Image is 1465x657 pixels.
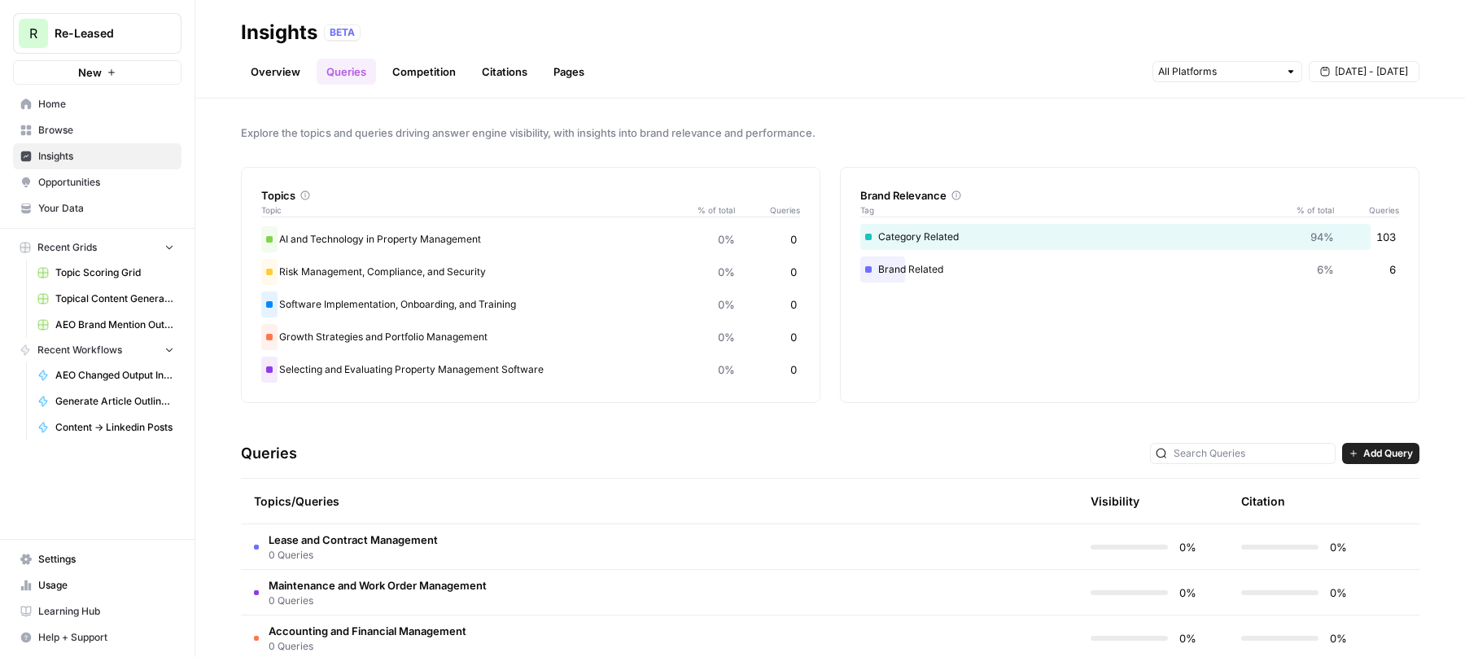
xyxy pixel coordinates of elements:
span: Add Query [1363,446,1413,461]
a: Your Data [13,195,181,221]
span: Tag [860,204,1285,217]
span: 0% [718,296,735,313]
a: Content -> Linkedin Posts [30,414,181,440]
span: 0% [1178,585,1196,601]
span: Insights [38,149,174,164]
button: Add Query [1342,443,1419,464]
span: Recent Workflows [37,343,122,357]
span: 0% [1328,539,1347,555]
span: Content -> Linkedin Posts [55,420,174,435]
a: Citations [472,59,537,85]
a: Overview [241,59,310,85]
span: 0 Queries [269,548,438,563]
input: Search Queries [1174,445,1330,462]
a: Home [13,91,181,117]
span: Topic [261,204,686,217]
div: Brand Related [860,256,1399,283]
button: Help + Support [13,624,181,650]
div: Software Implementation, Onboarding, and Training [261,291,800,318]
span: AEO Changed Output Instructions [55,368,174,383]
div: Brand Relevance [860,187,1399,204]
span: 0 Queries [269,593,487,608]
span: Recent Grids [37,240,97,255]
a: Topic Scoring Grid [30,260,181,286]
span: Generate Article Outline + Deep Research [55,394,174,409]
span: Home [38,97,174,112]
span: Usage [38,578,174,593]
span: 0% [718,264,735,280]
span: AEO Brand Mention Outreach [55,318,174,332]
div: Visibility [1091,493,1139,510]
span: 0% [1328,630,1347,646]
input: All Platforms [1158,64,1279,80]
a: AEO Changed Output Instructions [30,362,181,388]
div: Topics [261,187,800,204]
span: 0 Queries [269,639,466,654]
span: 103 [1376,229,1396,245]
span: Accounting and Financial Management [269,623,466,639]
div: Growth Strategies and Portfolio Management [261,324,800,350]
a: Opportunities [13,169,181,195]
a: Queries [317,59,376,85]
button: Recent Grids [13,235,181,260]
div: Selecting and Evaluating Property Management Software [261,357,800,383]
div: Category Related [860,224,1399,250]
span: % of total [686,204,735,217]
span: 0 [790,361,797,378]
span: 6 [1389,261,1396,278]
span: % of total [1285,204,1334,217]
span: 0 [790,329,797,345]
span: Your Data [38,201,174,216]
span: Maintenance and Work Order Management [269,577,487,593]
span: Learning Hub [38,604,174,619]
span: Re-Leased [55,25,153,42]
span: 0% [1328,585,1347,601]
a: Usage [13,572,181,598]
span: 0% [1178,539,1196,555]
div: Insights [241,20,317,46]
span: Topical Content Generation Grid [55,291,174,306]
span: 0% [718,361,735,378]
a: AEO Brand Mention Outreach [30,312,181,338]
a: Topical Content Generation Grid [30,286,181,312]
span: 0% [718,231,735,247]
span: Explore the topics and queries driving answer engine visibility, with insights into brand relevan... [241,125,1419,141]
span: Queries [1334,204,1399,217]
div: BETA [324,24,361,41]
span: 94% [1310,229,1334,245]
span: Opportunities [38,175,174,190]
button: Recent Workflows [13,338,181,362]
a: Generate Article Outline + Deep Research [30,388,181,414]
a: Competition [383,59,466,85]
a: Browse [13,117,181,143]
span: 0 [790,264,797,280]
div: AI and Technology in Property Management [261,226,800,252]
button: New [13,60,181,85]
span: New [78,64,102,81]
span: Lease and Contract Management [269,532,438,548]
span: Queries [735,204,800,217]
div: Citation [1241,479,1285,523]
span: Help + Support [38,630,174,645]
span: Settings [38,552,174,567]
span: Topic Scoring Grid [55,265,174,280]
a: Learning Hub [13,598,181,624]
a: Pages [544,59,594,85]
a: Settings [13,546,181,572]
span: [DATE] - [DATE] [1335,64,1408,79]
span: 0 [790,231,797,247]
button: Workspace: Re-Leased [13,13,181,54]
div: Topics/Queries [254,479,910,523]
span: 6% [1317,261,1334,278]
span: R [29,24,37,43]
span: 0 [790,296,797,313]
span: 0% [1178,630,1196,646]
span: 0% [718,329,735,345]
span: Browse [38,123,174,138]
button: [DATE] - [DATE] [1309,61,1419,82]
a: Insights [13,143,181,169]
div: Risk Management, Compliance, and Security [261,259,800,285]
h3: Queries [241,442,297,465]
